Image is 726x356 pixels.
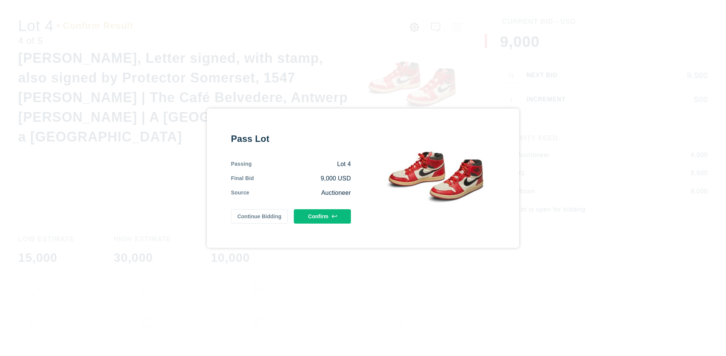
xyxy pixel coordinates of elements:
[231,160,252,168] div: Passing
[254,174,351,183] div: 9,000 USD
[231,209,288,224] button: Continue Bidding
[231,133,351,145] div: Pass Lot
[231,174,254,183] div: Final Bid
[294,209,351,224] button: Confirm
[231,189,250,197] div: Source
[249,189,351,197] div: Auctioneer
[252,160,351,168] div: Lot 4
